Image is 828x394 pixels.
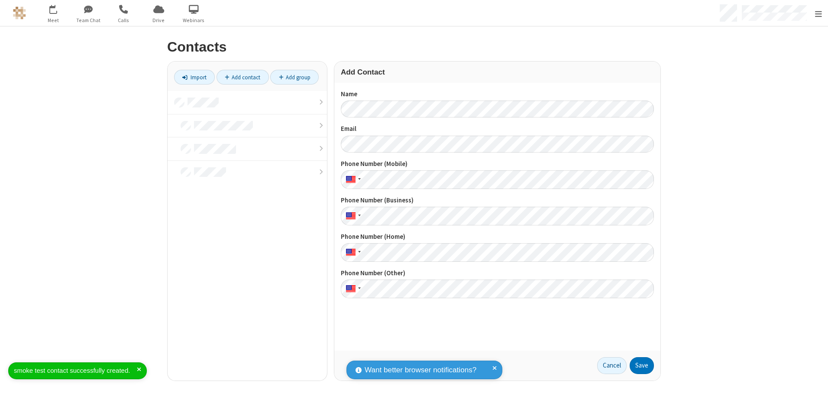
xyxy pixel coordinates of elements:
[107,16,140,24] span: Calls
[341,159,654,169] label: Phone Number (Mobile)
[341,195,654,205] label: Phone Number (Business)
[341,243,363,262] div: United States: + 1
[341,268,654,278] label: Phone Number (Other)
[142,16,175,24] span: Drive
[365,365,476,376] span: Want better browser notifications?
[37,16,70,24] span: Meet
[341,68,654,76] h3: Add Contact
[341,89,654,99] label: Name
[178,16,210,24] span: Webinars
[174,70,215,85] a: Import
[55,5,61,11] div: 2
[630,357,654,374] button: Save
[341,232,654,242] label: Phone Number (Home)
[217,70,269,85] a: Add contact
[270,70,319,85] a: Add group
[167,39,661,55] h2: Contacts
[14,366,137,376] div: smoke test contact successfully created.
[72,16,105,24] span: Team Chat
[341,207,363,225] div: United States: + 1
[341,170,363,189] div: United States: + 1
[341,280,363,298] div: United States: + 1
[13,7,26,20] img: QA Selenium DO NOT DELETE OR CHANGE
[341,124,654,134] label: Email
[597,357,627,374] a: Cancel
